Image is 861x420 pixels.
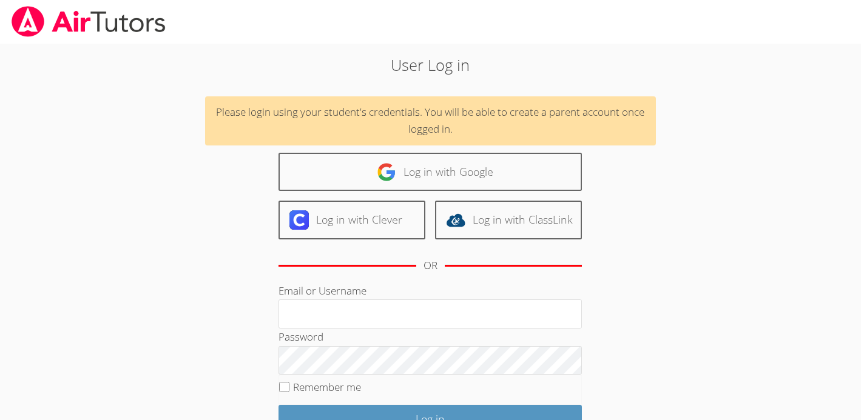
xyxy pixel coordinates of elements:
img: clever-logo-6eab21bc6e7a338710f1a6ff85c0baf02591cd810cc4098c63d3a4b26e2feb20.svg [289,210,309,230]
a: Log in with Google [279,153,582,191]
label: Password [279,330,323,344]
a: Log in with Clever [279,201,425,239]
div: OR [424,257,437,275]
img: classlink-logo-d6bb404cc1216ec64c9a2012d9dc4662098be43eaf13dc465df04b49fa7ab582.svg [446,210,465,230]
a: Log in with ClassLink [435,201,582,239]
img: airtutors_banner-c4298cdbf04f3fff15de1276eac7730deb9818008684d7c2e4769d2f7ddbe033.png [10,6,167,37]
img: google-logo-50288ca7cdecda66e5e0955fdab243c47b7ad437acaf1139b6f446037453330a.svg [377,162,396,182]
div: Please login using your student's credentials. You will be able to create a parent account once l... [205,96,655,146]
h2: User Log in [198,53,663,76]
label: Email or Username [279,284,366,298]
label: Remember me [293,380,361,394]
